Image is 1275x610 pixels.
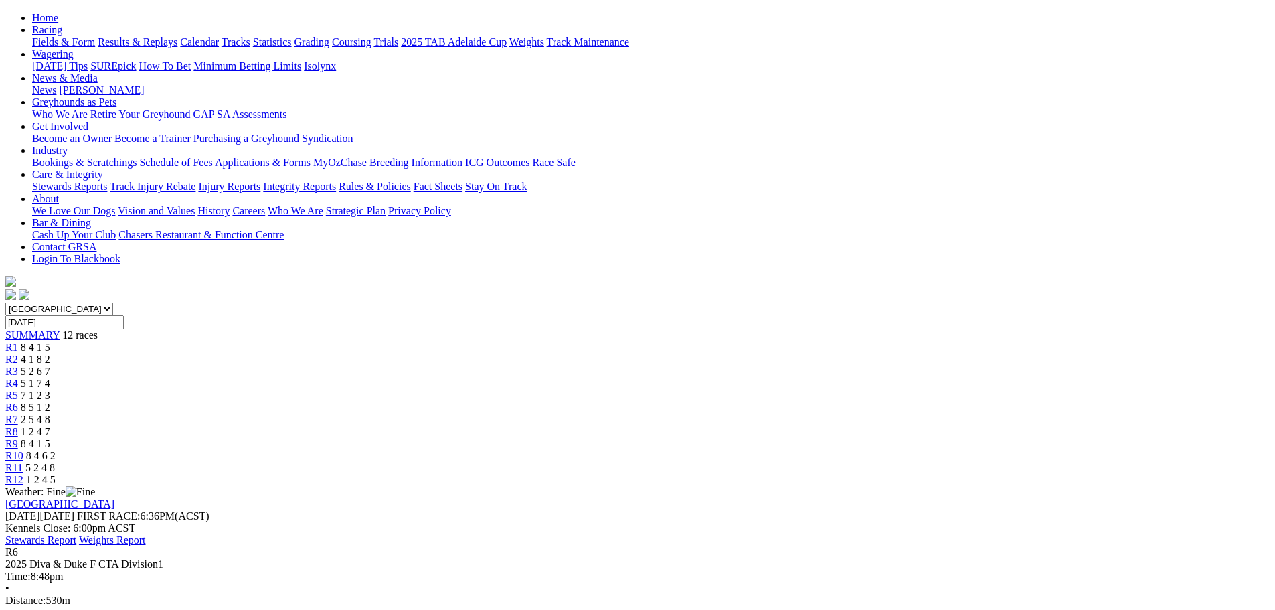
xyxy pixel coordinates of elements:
[114,133,191,144] a: Become a Trainer
[32,36,95,48] a: Fields & Form
[222,36,250,48] a: Tracks
[5,341,18,353] a: R1
[32,157,137,168] a: Bookings & Scratchings
[5,558,1270,570] div: 2025 Diva & Duke F CTA Division1
[302,133,353,144] a: Syndication
[32,157,1270,169] div: Industry
[90,108,191,120] a: Retire Your Greyhound
[90,60,136,72] a: SUREpick
[5,276,16,287] img: logo-grsa-white.png
[5,474,23,485] a: R12
[21,438,50,449] span: 8 4 1 5
[32,205,1270,217] div: About
[110,181,195,192] a: Track Injury Rebate
[5,390,18,401] a: R5
[32,60,1270,72] div: Wagering
[32,108,88,120] a: Who We Are
[373,36,398,48] a: Trials
[5,402,18,413] span: R6
[118,205,195,216] a: Vision and Values
[5,354,18,365] a: R2
[32,133,112,144] a: Become an Owner
[32,253,120,264] a: Login To Blackbook
[19,289,29,300] img: twitter.svg
[215,157,311,168] a: Applications & Forms
[21,366,50,377] span: 5 2 6 7
[193,108,287,120] a: GAP SA Assessments
[339,181,411,192] a: Rules & Policies
[5,595,1270,607] div: 530m
[180,36,219,48] a: Calendar
[21,402,50,413] span: 8 5 1 2
[32,12,58,23] a: Home
[139,60,191,72] a: How To Bet
[32,121,88,132] a: Get Involved
[21,426,50,437] span: 1 2 4 7
[401,36,507,48] a: 2025 TAB Adelaide Cup
[5,426,18,437] a: R8
[5,289,16,300] img: facebook.svg
[77,510,209,522] span: 6:36PM(ACST)
[5,583,9,594] span: •
[5,486,95,498] span: Weather: Fine
[313,157,367,168] a: MyOzChase
[198,181,260,192] a: Injury Reports
[32,181,107,192] a: Stewards Reports
[21,341,50,353] span: 8 4 1 5
[5,329,60,341] a: SUMMARY
[62,329,98,341] span: 12 races
[32,133,1270,145] div: Get Involved
[5,378,18,389] a: R4
[32,48,74,60] a: Wagering
[98,36,177,48] a: Results & Replays
[32,24,62,35] a: Racing
[77,510,140,522] span: FIRST RACE:
[32,181,1270,193] div: Care & Integrity
[21,354,50,365] span: 4 1 8 2
[5,595,46,606] span: Distance:
[5,498,114,510] a: [GEOGRAPHIC_DATA]
[32,169,103,180] a: Care & Integrity
[5,510,74,522] span: [DATE]
[32,36,1270,48] div: Racing
[465,157,529,168] a: ICG Outcomes
[5,534,76,546] a: Stewards Report
[5,315,124,329] input: Select date
[547,36,629,48] a: Track Maintenance
[326,205,386,216] a: Strategic Plan
[79,534,146,546] a: Weights Report
[32,72,98,84] a: News & Media
[32,205,115,216] a: We Love Our Dogs
[304,60,336,72] a: Isolynx
[5,546,18,558] span: R6
[263,181,336,192] a: Integrity Reports
[118,229,284,240] a: Chasers Restaurant & Function Centre
[5,438,18,449] a: R9
[5,570,1270,583] div: 8:48pm
[5,462,23,473] a: R11
[294,36,329,48] a: Grading
[414,181,462,192] a: Fact Sheets
[32,60,88,72] a: [DATE] Tips
[26,450,56,461] span: 8 4 6 2
[5,450,23,461] a: R10
[369,157,462,168] a: Breeding Information
[5,414,18,425] a: R7
[5,522,1270,534] div: Kennels Close: 6:00pm ACST
[253,36,292,48] a: Statistics
[32,193,59,204] a: About
[66,486,95,498] img: Fine
[59,84,144,96] a: [PERSON_NAME]
[21,414,50,425] span: 2 5 4 8
[5,366,18,377] a: R3
[21,378,50,389] span: 5 1 7 4
[232,205,265,216] a: Careers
